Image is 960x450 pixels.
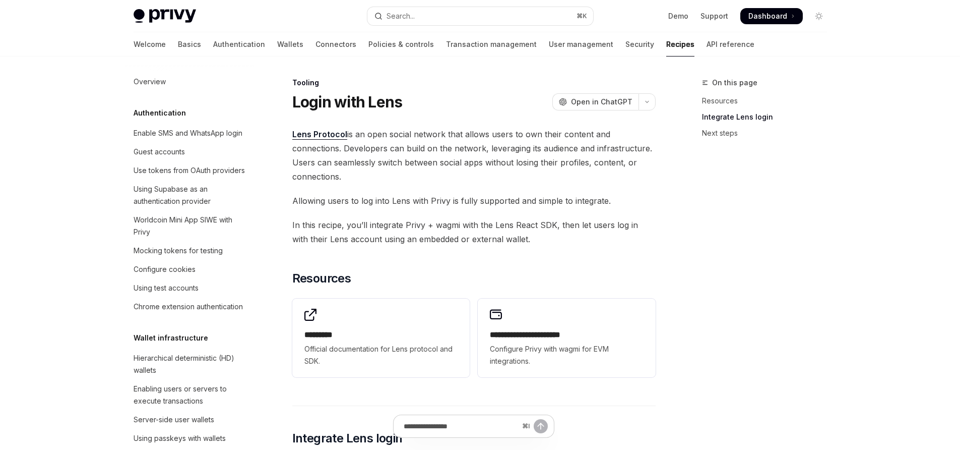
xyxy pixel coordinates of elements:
button: Send message [534,419,548,433]
a: Worldcoin Mini App SIWE with Privy [125,211,254,241]
a: Integrate Lens login [702,109,835,125]
span: Allowing users to log into Lens with Privy is fully supported and simple to integrate. [292,194,656,208]
a: Enable SMS and WhatsApp login [125,124,254,142]
div: Worldcoin Mini App SIWE with Privy [134,214,248,238]
div: Server-side user wallets [134,414,214,426]
div: Enabling users or servers to execute transactions [134,383,248,407]
a: Server-side user wallets [125,411,254,429]
span: In this recipe, you’ll integrate Privy + wagmi with the Lens React SDK, then let users log in wit... [292,218,656,246]
div: Guest accounts [134,146,185,158]
span: ⌘ K [577,12,587,20]
button: Open in ChatGPT [552,93,638,110]
img: light logo [134,9,196,23]
button: Open search [367,7,593,25]
a: Chrome extension authentication [125,298,254,316]
input: Ask a question... [404,415,518,437]
div: Search... [387,10,415,22]
a: Overview [125,73,254,91]
a: Hierarchical deterministic (HD) wallets [125,349,254,379]
span: is an open social network that allows users to own their content and connections. Developers can ... [292,127,656,184]
a: Enabling users or servers to execute transactions [125,380,254,410]
a: Policies & controls [368,32,434,57]
h5: Authentication [134,107,186,119]
a: Configure cookies [125,260,254,278]
span: Official documentation for Lens protocol and SDK. [304,343,458,367]
a: Lens Protocol [292,129,347,140]
a: Transaction management [446,32,537,57]
h5: Wallet infrastructure [134,332,208,344]
div: Mocking tokens for testing [134,245,223,257]
div: Tooling [292,78,656,88]
a: Wallets [277,32,303,57]
a: Dashboard [740,8,803,24]
div: Chrome extension authentication [134,301,243,313]
span: Resources [292,270,351,287]
span: Dashboard [748,11,787,21]
a: Guest accounts [125,143,254,161]
a: Mocking tokens for testing [125,242,254,260]
a: Security [625,32,654,57]
span: On this page [712,77,757,89]
div: Enable SMS and WhatsApp login [134,127,242,139]
span: Configure Privy with wagmi for EVM integrations. [490,343,643,367]
a: Support [700,11,728,21]
span: Open in ChatGPT [571,97,632,107]
a: Using test accounts [125,279,254,297]
a: Use tokens from OAuth providers [125,161,254,180]
a: Using Supabase as an authentication provider [125,180,254,210]
div: Overview [134,76,166,88]
a: Next steps [702,125,835,141]
a: Demo [668,11,688,21]
a: API reference [707,32,754,57]
a: **** ****Official documentation for Lens protocol and SDK. [292,299,470,377]
div: Using Supabase as an authentication provider [134,183,248,207]
a: Authentication [213,32,265,57]
a: Recipes [666,32,694,57]
a: Connectors [315,32,356,57]
h1: Login with Lens [292,93,403,111]
div: Using test accounts [134,282,199,294]
a: Resources [702,93,835,109]
a: User management [549,32,613,57]
div: Hierarchical deterministic (HD) wallets [134,352,248,376]
a: Welcome [134,32,166,57]
div: Use tokens from OAuth providers [134,164,245,177]
a: Using passkeys with wallets [125,429,254,447]
div: Using passkeys with wallets [134,432,226,444]
div: Configure cookies [134,263,196,275]
button: Toggle dark mode [811,8,827,24]
a: Basics [178,32,201,57]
